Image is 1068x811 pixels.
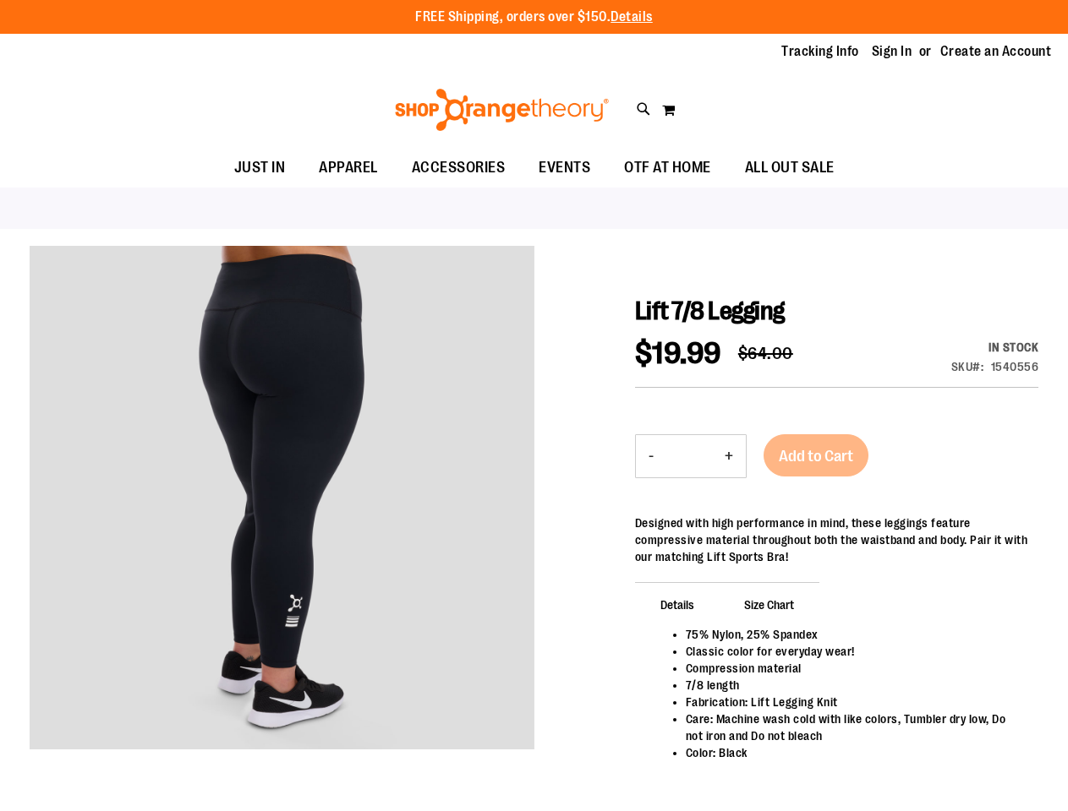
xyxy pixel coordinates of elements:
p: FREE Shipping, orders over $150. [415,8,653,27]
a: ACCESSORIES [395,149,523,188]
li: Classic color for everyday wear! [686,643,1021,660]
span: Size Chart [719,582,819,626]
a: APPAREL [302,149,395,187]
span: EVENTS [539,149,590,187]
a: JUST IN [217,149,303,188]
a: Sign In [872,42,912,61]
li: 7/8 length [686,677,1021,694]
li: Care: Machine wash cold with like colors, Tumbler dry low, Do not iron and Do not bleach [686,710,1021,744]
li: 75% Nylon, 25% Spandex [686,626,1021,643]
li: Fabrication: Lift Legging Knit [686,694,1021,710]
strong: SKU [951,360,984,373]
span: $19.99 [635,336,721,371]
a: EVENTS [522,149,607,188]
a: Details [611,9,653,24]
span: APPAREL [319,149,378,187]
li: Color: Black [686,744,1021,761]
div: 1540556 [991,358,1039,375]
div: Availability [951,339,1039,356]
a: Tracking Info [781,42,859,61]
span: ACCESSORIES [412,149,506,187]
a: ALL OUT SALE [728,149,852,188]
a: OTF AT HOME [607,149,728,188]
button: Decrease product quantity [636,435,666,477]
li: Compression material [686,660,1021,677]
img: Shop Orangetheory [392,89,611,131]
div: In stock [951,339,1039,356]
a: Create an Account [940,42,1052,61]
span: Lift 7/8 Legging [635,297,785,325]
div: Designed with high performance in mind, these leggings feature compressive material throughout bo... [635,514,1038,565]
span: JUST IN [234,149,286,187]
span: OTF AT HOME [624,149,711,187]
span: Details [635,582,720,626]
span: ALL OUT SALE [745,149,835,187]
button: Increase product quantity [712,435,746,477]
span: $64.00 [738,344,793,363]
input: Product quantity [666,436,712,476]
img: main product photo [30,246,534,750]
